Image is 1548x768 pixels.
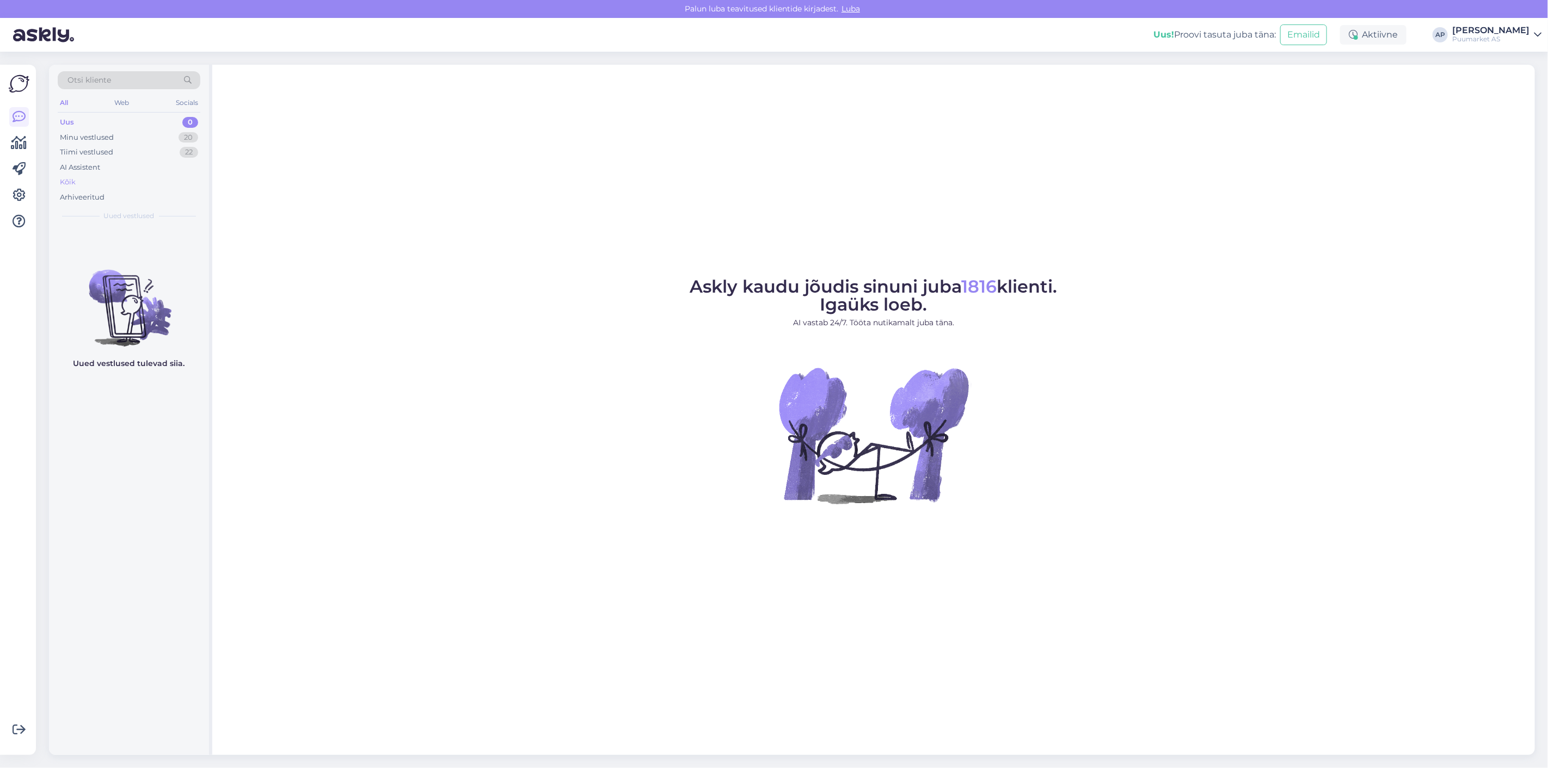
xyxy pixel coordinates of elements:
span: 1816 [962,276,997,297]
div: Aktiivne [1340,25,1406,45]
p: AI vastab 24/7. Tööta nutikamalt juba täna. [690,317,1058,329]
div: Kõik [60,177,76,188]
span: Askly kaudu jõudis sinuni juba klienti. Igaüks loeb. [690,276,1058,315]
a: [PERSON_NAME]Puumarket AS [1452,26,1541,44]
span: Luba [838,4,863,14]
div: 22 [180,147,198,158]
div: Minu vestlused [60,132,114,143]
div: AP [1433,27,1448,42]
div: Uus [60,117,74,128]
span: Uued vestlused [104,211,155,221]
div: Proovi tasuta juba täna: [1153,28,1276,41]
img: Askly Logo [9,73,29,94]
div: Arhiveeritud [60,192,105,203]
img: No chats [49,250,209,348]
div: Tiimi vestlused [60,147,113,158]
div: 20 [179,132,198,143]
div: All [58,96,70,110]
b: Uus! [1153,29,1174,40]
div: Socials [174,96,200,110]
div: AI Assistent [60,162,100,173]
p: Uued vestlused tulevad siia. [73,358,185,369]
img: No Chat active [776,337,972,533]
div: 0 [182,117,198,128]
div: [PERSON_NAME] [1452,26,1529,35]
div: Puumarket AS [1452,35,1529,44]
button: Emailid [1280,24,1327,45]
span: Otsi kliente [67,75,111,86]
div: Web [113,96,132,110]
